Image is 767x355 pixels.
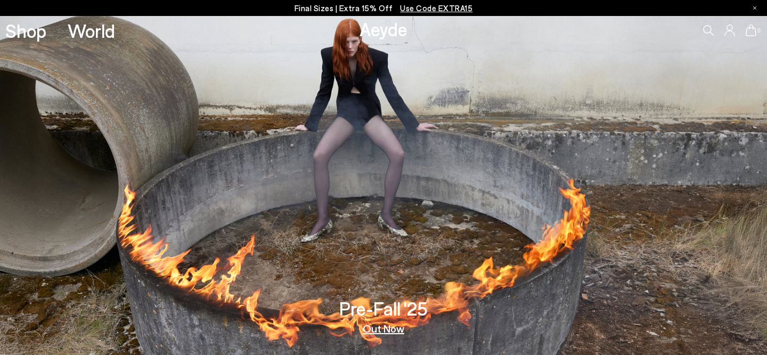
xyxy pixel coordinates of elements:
[360,18,407,40] a: Aeyde
[339,299,428,318] h3: Pre-Fall '25
[756,28,762,34] span: 0
[363,323,404,334] a: Out Now
[5,21,46,40] a: Shop
[295,2,473,15] p: Final Sizes | Extra 15% Off
[68,21,115,40] a: World
[400,3,472,13] span: Navigate to /collections/ss25-final-sizes
[746,25,756,36] a: 0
